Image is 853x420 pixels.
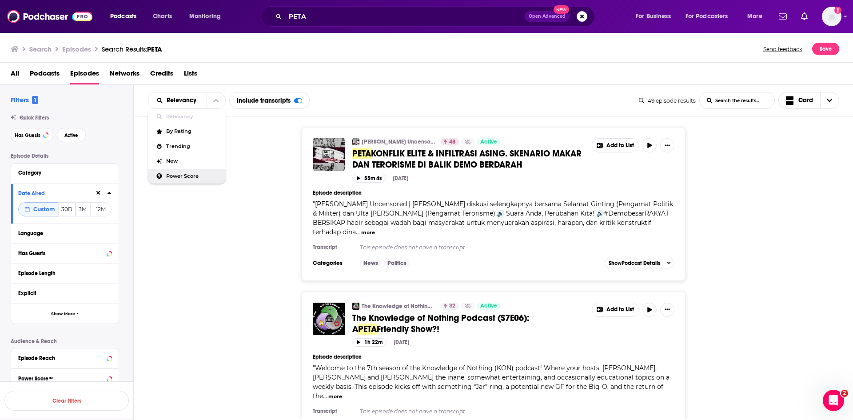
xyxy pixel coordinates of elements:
span: 32 [449,302,455,311]
span: 1 [32,96,38,104]
div: Power Score™ [18,376,104,382]
span: More [747,10,762,23]
h3: Categories [313,260,353,267]
a: Podcasts [30,66,60,84]
span: Welcome to the 7th season of the Knowledge of Nothing (KON) podcast! Where your hosts, [PERSON_NA... [313,364,670,400]
button: 1h 22m [352,338,387,347]
h4: Episode description [313,190,674,196]
button: 30D [58,202,76,216]
a: The Knowledge of Nothing Podcast [352,303,359,310]
button: Category [18,167,112,178]
button: Show More Button [660,303,674,317]
span: New [166,159,219,164]
span: The Knowledge of Nothing Podcast (S7E06): A [352,312,529,335]
a: PETAKONFLIK ELITE & INFILTRASI ASING. SKENARIO MAKAR DAN TERORISME DI BALIK DEMO BERDARAH [352,148,586,170]
span: Open Advanced [529,14,566,19]
span: Show More [51,312,75,316]
span: Show Podcast Details [609,260,660,266]
button: open menu [183,9,232,24]
h2: Filters [11,96,38,104]
div: Language [18,230,106,236]
span: Trending [166,144,219,149]
iframe: Intercom live chat [823,390,844,411]
div: Category [18,170,106,176]
span: Relevancy [167,97,199,104]
input: Search podcasts, credits, & more... [285,9,525,24]
p: This episode does not have a transcript [360,408,674,415]
img: Akbar Faizal Uncensored [352,138,359,145]
img: PETA KONFLIK ELITE & INFILTRASI ASING. SKENARIO MAKAR DAN TERORISME DI BALIK DEMO BERDARAH [313,138,345,171]
button: Episode Length [18,268,112,279]
div: Search podcasts, credits, & more... [269,6,603,27]
h4: Transcript [313,244,353,250]
a: Politics [384,260,410,267]
button: Has Guests [11,128,53,142]
a: Charts [147,9,177,24]
span: Active [64,133,78,138]
span: Card [798,97,813,104]
span: [PERSON_NAME] Uncensored | [PERSON_NAME] diskusi selengkapnya bersama Selamat Ginting (Pengamat P... [313,200,673,236]
span: PETA [352,148,371,159]
a: News [360,260,382,267]
a: All [11,66,19,84]
button: open menu [680,9,741,24]
a: Credits [150,66,173,84]
button: 55m 4s [352,174,386,182]
span: By Rating [166,129,219,134]
h4: Transcript [313,408,353,414]
button: ShowPodcast Details [605,258,675,268]
button: Show More Button [660,138,674,152]
button: open menu [630,9,682,24]
span: Add to List [606,306,634,313]
span: PETA [147,45,162,53]
button: Choose View [778,92,840,109]
a: Active [477,303,501,310]
img: Podchaser - Follow, Share and Rate Podcasts [7,8,92,25]
div: [DATE] [394,339,409,345]
button: Episode Reach [18,352,112,363]
button: Show More [11,304,119,324]
span: For Business [636,10,671,23]
span: Friendly Show?! [377,324,439,335]
h2: Choose List sort [148,92,226,109]
span: Active [480,302,497,311]
span: ... [323,392,327,400]
button: Send feedback [761,43,805,55]
a: Show notifications dropdown [775,9,790,24]
div: Episode Length [18,270,106,276]
span: ... [356,228,360,236]
button: Explicit [18,288,112,299]
div: Episode Reach [18,355,104,361]
a: Episodes [70,66,99,84]
div: [DATE] [393,175,408,181]
span: Custom [33,206,55,212]
span: Networks [110,66,140,84]
span: KONFLIK ELITE & INFILTRASI ASING. SKENARIO MAKAR DAN TERORISME DI BALIK DEMO BERDARAH [352,148,582,170]
a: Active [477,138,501,145]
span: Has Guests [15,133,40,138]
button: Custom [18,202,58,216]
a: Show notifications dropdown [797,9,811,24]
a: The Knowledge of Nothing Podcast [362,303,435,310]
button: Save [812,43,839,55]
svg: Add a profile image [834,7,841,14]
span: For Podcasters [686,10,728,23]
button: Power Score™ [18,372,112,384]
button: Open AdvancedNew [525,11,570,22]
span: " [313,200,673,236]
button: 3M [76,202,91,216]
span: Add to List [606,142,634,149]
button: more [328,393,342,400]
a: 48 [441,138,459,145]
img: The Knowledge of Nothing Podcast (S7E06): A PETA Friendly Show?! [313,303,345,335]
span: Monitoring [189,10,221,23]
div: 49 episode results [639,97,696,104]
span: Podcasts [110,10,136,23]
a: 32 [441,303,459,310]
